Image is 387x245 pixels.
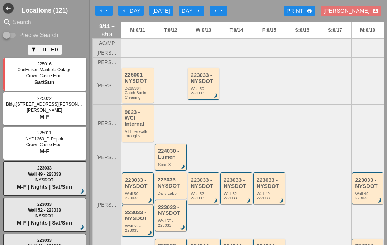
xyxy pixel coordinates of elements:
[37,61,52,66] span: 225016
[40,114,49,120] span: M-F
[19,32,58,39] label: Precise Search
[257,191,283,200] div: Wall 49 - 223033
[78,223,86,231] i: brightness_3
[321,6,381,16] button: [PERSON_NAME]
[355,177,381,189] div: 223033 - NYSDOT
[196,8,201,14] i: arrow_right
[191,72,218,84] div: 223033 - NYSDOT
[17,184,72,190] span: M-F | Nights | Sat/Sun
[125,224,152,233] div: Wall 52 - 223033
[26,142,63,147] span: Crown Castle Fiber
[31,47,37,52] i: filter_alt
[158,177,185,189] div: 223033 - NYSDOT
[211,197,219,204] i: brightness_3
[118,6,144,16] button: Day
[96,155,118,160] span: [PERSON_NAME]
[28,208,61,213] span: Wall 52 - 223033
[35,213,53,218] span: NYSDOT
[224,177,250,189] div: 223033 - NYSDOT
[253,22,286,38] a: F:8/15
[96,121,118,126] span: [PERSON_NAME]
[125,191,152,200] div: Wall 50 - 223033
[27,108,62,113] span: [PERSON_NAME]
[191,177,218,189] div: 223033 - NYSDOT
[125,129,152,138] div: All fiber walk throughs
[37,238,52,243] span: 223033
[277,197,285,204] i: brightness_3
[152,7,170,15] div: [DATE]
[78,188,86,195] i: brightness_3
[121,22,154,38] a: M:8/11
[284,6,315,16] a: Print
[17,219,72,226] span: M-F | Nights | Sat/Sun
[37,202,52,207] span: 223033
[158,204,185,216] div: 223033 - NYSDOT
[158,219,185,228] div: Wall 50 - 223033
[26,73,63,78] span: Crown Castle Fiber
[96,60,118,65] span: [PERSON_NAME]
[125,177,152,189] div: 223033 - NYSDOT
[355,191,381,200] div: Wall 49 - 223033
[319,22,352,38] a: S:8/17
[187,22,220,38] a: W:8/13
[244,197,252,204] i: brightness_3
[13,17,77,28] input: Search
[25,137,63,142] span: NYD1260_D Repair
[219,8,224,14] i: arrow_right
[40,148,49,154] span: M-F
[96,202,118,208] span: [PERSON_NAME]
[146,197,154,204] i: brightness_3
[286,22,319,38] a: S:8/16
[96,83,118,88] span: [PERSON_NAME]
[257,177,283,189] div: 223033 - NYSDOT
[34,79,54,85] span: Sat/Sun
[104,8,110,14] i: arrow_left
[121,7,141,15] div: Day
[158,162,185,167] div: Span 3
[3,18,11,27] i: search
[18,67,72,72] span: ConEdison Manhole Outage
[37,166,52,171] span: 223033
[182,7,201,15] div: Day
[158,191,185,195] div: Daily Labor
[179,163,187,171] i: brightness_3
[191,191,218,200] div: Wall 52 - 223033
[191,87,218,96] div: Wall 50 - 223033
[37,130,52,135] span: 225011
[211,92,219,100] i: brightness_3
[154,22,187,38] a: T:8/12
[96,22,118,38] span: 8/11 – 8/18
[324,7,378,15] div: [PERSON_NAME]
[149,6,173,16] button: [DATE]
[146,229,154,237] i: brightness_3
[376,197,383,204] i: brightness_3
[287,7,312,15] div: Print
[98,8,104,14] i: arrow_left
[28,172,61,177] span: Wall 49 - 223033
[210,6,227,16] button: Move Ahead 1 Week
[3,3,14,14] i: west
[213,8,219,14] i: arrow_right
[6,102,94,107] span: Bldg.[STREET_ADDRESS][PERSON_NAME]
[179,6,204,16] button: Day
[125,72,152,84] div: 225001 - NYSDOT
[3,31,87,40] div: Enable Precise search to match search terms exactly.
[125,109,152,127] div: 9023 - WCI Internal
[125,86,152,100] div: D265364 - Catch Basin Cleaning
[28,45,61,55] button: Filter
[96,50,118,56] span: [PERSON_NAME]
[373,8,378,14] i: account_box
[3,3,14,14] button: Shrink Sidebar
[37,96,52,101] span: 225022
[125,209,152,221] div: 223033 - NYSDOT
[121,8,127,14] i: arrow_left
[95,6,113,16] button: Move Back 1 Week
[35,177,53,182] span: NYSDOT
[352,22,384,38] a: M:8/18
[31,46,58,54] div: Filter
[224,191,250,200] div: Wall 52 - 223033
[158,148,185,160] div: 224030 - Lumen
[220,22,253,38] a: T:8/14
[306,8,312,14] i: print
[179,223,187,231] i: brightness_3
